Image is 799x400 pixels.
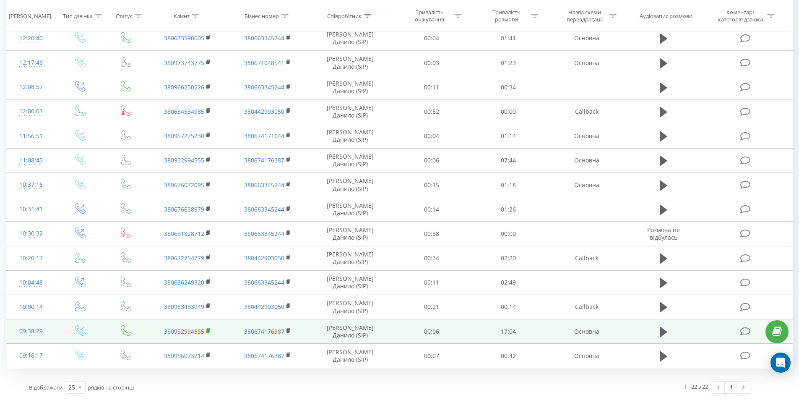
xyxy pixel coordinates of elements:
[547,295,626,319] td: Callback
[15,177,47,193] div: 10:37:16
[470,295,547,319] td: 00:14
[15,299,47,315] div: 10:00:14
[393,295,470,319] td: 00:21
[307,270,393,295] td: [PERSON_NAME] Данило (SIP)
[547,51,626,75] td: Основна
[470,344,547,368] td: 00:42
[307,197,393,222] td: [PERSON_NAME] Данило (SIP)
[470,75,547,99] td: 00:34
[9,12,51,19] div: [PERSON_NAME]
[393,75,470,99] td: 00:11
[63,12,93,19] div: Тип дзвінка
[164,303,204,311] a: 380983483949
[393,197,470,222] td: 00:14
[470,26,547,50] td: 01:41
[327,12,362,19] div: Співробітник
[15,79,47,95] div: 12:08:57
[15,103,47,120] div: 12:00:03
[307,295,393,319] td: [PERSON_NAME] Данило (SIP)
[547,124,626,148] td: Основна
[116,12,133,19] div: Статус
[547,99,626,124] td: Callback
[470,222,547,246] td: 00:00
[15,225,47,242] div: 10:30:32
[393,26,470,50] td: 00:04
[164,327,204,335] a: 380932994555
[470,270,547,295] td: 02:49
[393,51,470,75] td: 00:03
[15,250,47,267] div: 10:20:17
[307,344,393,368] td: [PERSON_NAME] Данило (SIP)
[164,156,204,164] a: 380932994555
[164,230,204,238] a: 380631828712
[15,275,47,291] div: 10:04:48
[15,128,47,144] div: 11:56:51
[307,246,393,270] td: [PERSON_NAME] Данило (SIP)
[164,352,204,360] a: 380956073214
[393,319,470,344] td: 00:06
[15,201,47,217] div: 10:31:41
[547,26,626,50] td: Основна
[29,384,62,391] span: Відображати
[15,55,47,71] div: 12:17:46
[307,319,393,344] td: [PERSON_NAME] Данило (SIP)
[307,26,393,50] td: [PERSON_NAME] Данило (SIP)
[725,382,737,393] a: 1
[244,132,284,140] a: 380674171644
[164,83,204,91] a: 380966250226
[164,59,204,67] a: 380973743775
[244,34,284,42] a: 380663345244
[393,246,470,270] td: 00:34
[647,226,680,241] span: Розмова не відбулась
[88,384,134,391] span: рядків на сторінці
[393,270,470,295] td: 00:11
[562,9,607,23] div: Назва схеми переадресації
[174,12,190,19] div: Клієнт
[470,197,547,222] td: 01:26
[393,99,470,124] td: 00:52
[244,156,284,164] a: 380674176387
[640,12,692,19] div: Аудіозапис розмови
[164,107,204,115] a: 380634534985
[307,99,393,124] td: [PERSON_NAME] Данило (SIP)
[164,132,204,140] a: 380957275230
[307,173,393,197] td: [PERSON_NAME] Данило (SIP)
[470,51,547,75] td: 01:23
[393,173,470,197] td: 00:15
[393,344,470,368] td: 00:07
[470,124,547,148] td: 01:14
[470,173,547,197] td: 01:18
[244,230,284,238] a: 380663345244
[770,353,791,373] div: Open Intercom Messenger
[244,59,284,67] a: 380671048541
[470,246,547,270] td: 02:20
[684,382,708,391] div: 1 - 22 з 22
[245,12,279,19] div: Бізнес номер
[307,75,393,99] td: [PERSON_NAME] Данило (SIP)
[716,9,765,23] div: Коментар/категорія дзвінка
[470,99,547,124] td: 00:00
[244,205,284,213] a: 380663345244
[547,319,626,344] td: Основна
[164,181,204,189] a: 380676072095
[547,148,626,173] td: Основна
[547,173,626,197] td: Основна
[470,319,547,344] td: 17:04
[484,9,529,23] div: Тривалість розмови
[15,348,47,364] div: 09:16:17
[244,352,284,360] a: 380674176387
[393,124,470,148] td: 00:04
[244,107,284,115] a: 380442903050
[407,9,452,23] div: Тривалість очікування
[547,246,626,270] td: Callback
[244,83,284,91] a: 380663345244
[164,278,204,286] a: 380686249320
[244,303,284,311] a: 380442903050
[15,30,47,47] div: 12:20:40
[68,383,75,392] div: 25
[547,344,626,368] td: Основна
[15,152,47,169] div: 11:08:43
[307,124,393,148] td: [PERSON_NAME] Данило (SIP)
[244,278,284,286] a: 380663345244
[307,148,393,173] td: [PERSON_NAME] Данило (SIP)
